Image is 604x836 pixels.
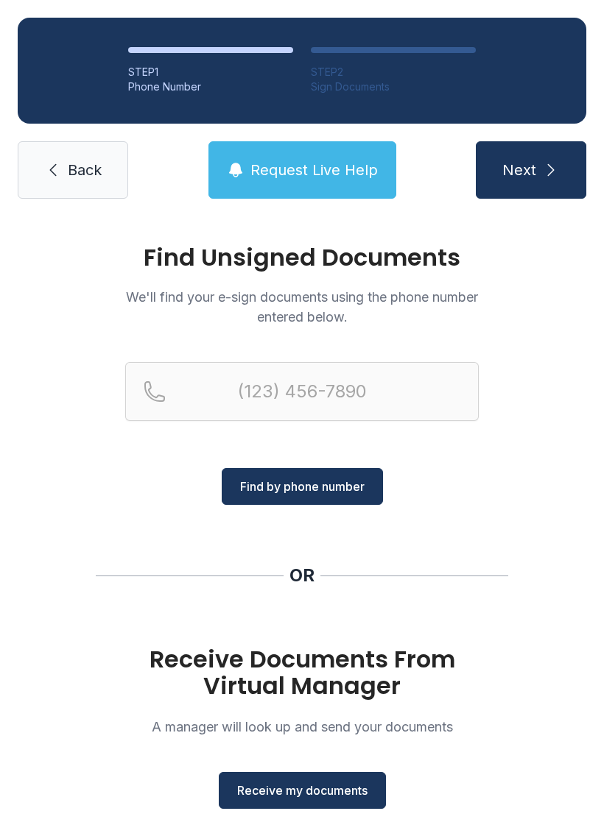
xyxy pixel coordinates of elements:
[250,160,378,180] span: Request Live Help
[311,79,476,94] div: Sign Documents
[128,65,293,79] div: STEP 1
[289,564,315,587] div: OR
[502,160,536,180] span: Next
[128,79,293,94] div: Phone Number
[125,717,479,737] p: A manager will look up and send your documents
[125,246,479,269] h1: Find Unsigned Documents
[125,362,479,421] input: Reservation phone number
[125,646,479,699] h1: Receive Documents From Virtual Manager
[240,478,365,495] span: Find by phone number
[68,160,102,180] span: Back
[311,65,476,79] div: STEP 2
[125,287,479,327] p: We'll find your e-sign documents using the phone number entered below.
[237,782,368,799] span: Receive my documents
